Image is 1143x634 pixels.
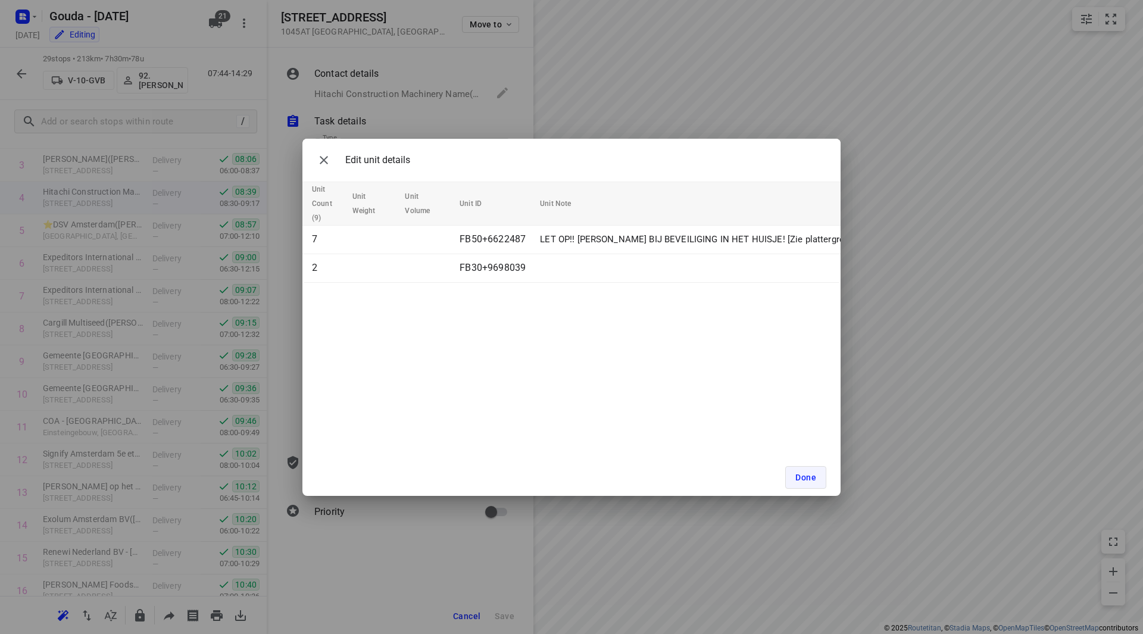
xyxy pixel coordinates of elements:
td: 7 [302,225,348,254]
span: Unit ID [460,196,497,211]
td: FB30+9698039 [455,254,535,282]
span: Unit Weight [352,189,391,218]
td: FB50+6622487 [455,225,535,254]
button: Done [785,466,826,489]
span: Unit Count (9) [312,182,348,225]
td: 2 [302,254,348,282]
div: Edit unit details [312,148,410,172]
span: Unit Note [540,196,586,211]
span: Unit Volume [405,189,445,218]
span: Done [795,473,816,482]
